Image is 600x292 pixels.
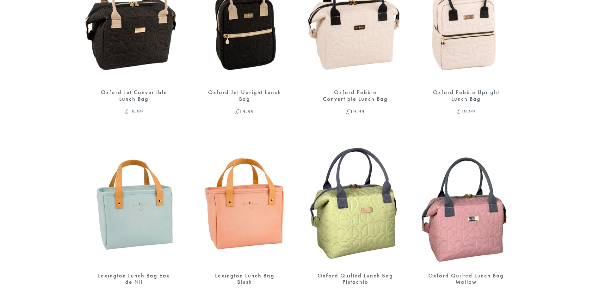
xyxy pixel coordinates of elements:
[417,140,515,266] img: Oxford quilted lunch bag mallow
[346,107,365,115] bdi: 19.99
[428,272,504,285] div: Oxford Quilted Lunch Bag Mallow
[85,140,183,266] img: Lexington lunch bag eau de nil
[457,107,475,115] bdi: 19.99
[428,89,504,102] div: Oxford Pebble Upright Lunch Bag
[196,140,294,266] img: Lexington lunch bag blush
[207,89,283,102] div: Oxford Jet Upright Lunch Bag
[125,107,129,115] span: £
[96,272,172,285] div: Lexington Lunch Bag Eau de Nil
[346,107,350,115] span: £
[96,89,172,102] div: Oxford Jet Convertible Lunch Bag
[235,107,239,115] span: £
[235,107,254,115] bdi: 19.99
[318,89,393,102] div: Oxford Pebble Convertible Lunch Bag
[207,272,283,285] div: Lexington Lunch Bag Blush
[318,272,393,285] div: Oxford Quilted Lunch Bag Pistachio
[457,107,461,115] span: £
[125,107,143,115] bdi: 19.99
